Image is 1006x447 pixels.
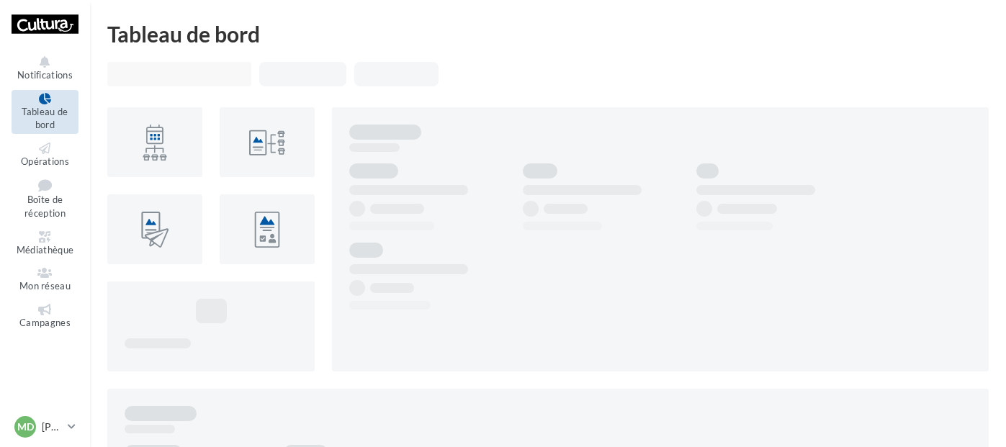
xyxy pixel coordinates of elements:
span: Campagnes [19,317,71,328]
a: Médiathèque [12,228,78,259]
div: Tableau de bord [107,23,989,45]
span: Opérations [21,155,69,167]
a: MD [PERSON_NAME] [12,413,78,441]
a: Opérations [12,140,78,171]
span: Notifications [17,69,73,81]
span: Boîte de réception [24,194,66,220]
a: Mon réseau [12,264,78,295]
span: Mon réseau [19,280,71,292]
span: Médiathèque [17,244,74,256]
a: Boîte de réception [12,176,78,222]
button: Notifications [12,53,78,84]
span: Tableau de bord [22,106,68,131]
p: [PERSON_NAME] [42,420,62,434]
a: Campagnes [12,301,78,332]
a: Tableau de bord [12,90,78,134]
span: MD [17,420,34,434]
